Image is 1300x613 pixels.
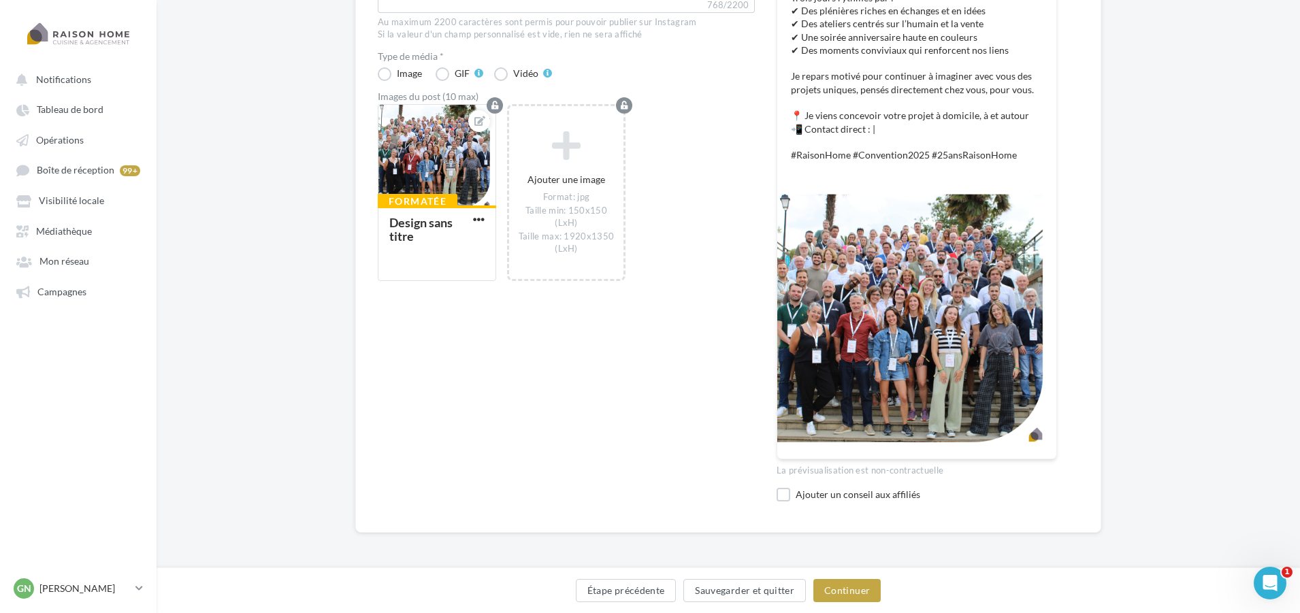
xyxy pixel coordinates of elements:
div: 99+ [120,165,140,176]
button: Continuer [813,579,881,602]
span: Gn [17,582,31,595]
div: Design sans titre [389,215,453,244]
div: Image [397,69,422,78]
a: Mon réseau [8,248,148,273]
a: Gn [PERSON_NAME] [11,576,146,601]
span: Campagnes [37,286,86,297]
a: Médiathèque [8,218,148,243]
div: Vidéo [513,69,538,78]
span: Tableau de bord [37,104,103,116]
span: Boîte de réception [37,165,114,176]
span: Opérations [36,134,84,146]
a: Tableau de bord [8,97,148,121]
button: Étape précédente [576,579,677,602]
p: [PERSON_NAME] [39,582,130,595]
a: Opérations [8,127,148,152]
span: Mon réseau [39,256,89,267]
label: Type de média * [378,52,755,61]
span: Visibilité locale [39,195,104,207]
div: La prévisualisation est non-contractuelle [777,459,1057,477]
span: Médiathèque [36,225,92,237]
button: Sauvegarder et quitter [683,579,806,602]
span: Notifications [36,73,91,85]
div: Ajouter un conseil aux affiliés [796,488,1057,501]
a: Boîte de réception 99+ [8,157,148,182]
span: 1 [1282,567,1293,578]
div: Images du post (10 max) [378,92,755,101]
a: Visibilité locale [8,188,148,212]
div: Au maximum 2200 caractères sont permis pour pouvoir publier sur Instagram [378,16,755,29]
a: Campagnes [8,279,148,303]
button: Notifications [8,67,143,91]
div: Si la valeur d'un champ personnalisé est vide, rien ne sera affiché [378,29,755,41]
iframe: Intercom live chat [1254,567,1286,599]
div: GIF [455,69,470,78]
div: Formatée [378,194,457,209]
